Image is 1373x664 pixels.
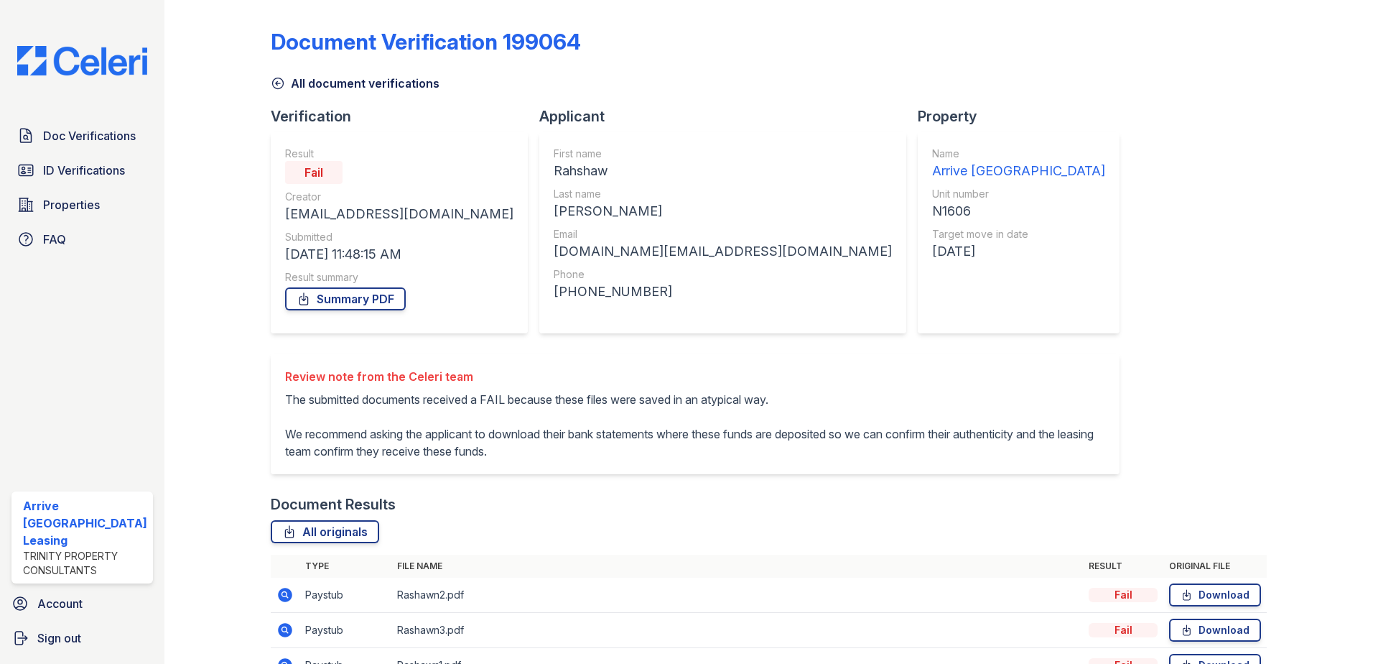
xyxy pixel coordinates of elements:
[285,244,513,264] div: [DATE] 11:48:15 AM
[391,613,1084,648] td: Rashawn3.pdf
[11,156,153,185] a: ID Verifications
[271,75,439,92] a: All document verifications
[539,106,918,126] div: Applicant
[11,225,153,254] a: FAQ
[6,589,159,618] a: Account
[271,494,396,515] div: Document Results
[1169,619,1261,642] a: Download
[554,267,892,282] div: Phone
[554,201,892,221] div: [PERSON_NAME]
[11,121,153,150] a: Doc Verifications
[11,190,153,219] a: Properties
[299,578,391,613] td: Paystub
[932,201,1105,221] div: N1606
[299,613,391,648] td: Paystub
[554,147,892,161] div: First name
[43,162,125,179] span: ID Verifications
[554,227,892,241] div: Email
[554,161,892,181] div: Rahshaw
[391,578,1084,613] td: Rashawn2.pdf
[37,595,83,612] span: Account
[23,549,147,578] div: Trinity Property Consultants
[285,190,513,204] div: Creator
[285,204,513,224] div: [EMAIL_ADDRESS][DOMAIN_NAME]
[1169,584,1261,607] a: Download
[1089,623,1158,637] div: Fail
[43,231,66,248] span: FAQ
[1313,607,1359,650] iframe: chat widget
[1089,588,1158,602] div: Fail
[932,161,1105,181] div: Arrive [GEOGRAPHIC_DATA]
[37,630,81,647] span: Sign out
[932,227,1105,241] div: Target move in date
[1083,555,1163,578] th: Result
[299,555,391,578] th: Type
[23,497,147,549] div: Arrive [GEOGRAPHIC_DATA] Leasing
[554,282,892,302] div: [PHONE_NUMBER]
[932,187,1105,201] div: Unit number
[285,161,343,184] div: Fail
[6,46,159,75] img: CE_Logo_Blue-a8612792a0a2168367f1c8372b55b34899dd931a85d93a1a3d3e32e68fde9ad4.png
[271,29,581,55] div: Document Verification 199064
[285,368,1105,385] div: Review note from the Celeri team
[1163,555,1267,578] th: Original file
[554,241,892,262] div: [DOMAIN_NAME][EMAIL_ADDRESS][DOMAIN_NAME]
[285,270,513,285] div: Result summary
[918,106,1131,126] div: Property
[391,555,1084,578] th: File name
[932,147,1105,181] a: Name Arrive [GEOGRAPHIC_DATA]
[285,287,406,310] a: Summary PDF
[271,520,379,543] a: All originals
[43,196,100,213] span: Properties
[285,230,513,244] div: Submitted
[554,187,892,201] div: Last name
[932,241,1105,262] div: [DATE]
[932,147,1105,161] div: Name
[285,147,513,161] div: Result
[6,624,159,653] a: Sign out
[285,391,1105,460] p: The submitted documents received a FAIL because these files were saved in an atypical way. We rec...
[43,127,136,144] span: Doc Verifications
[271,106,539,126] div: Verification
